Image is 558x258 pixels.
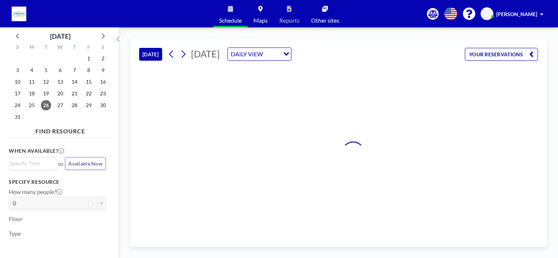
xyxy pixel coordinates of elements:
[9,158,56,169] div: Search for option
[139,48,162,61] button: [DATE]
[228,48,291,60] div: Search for option
[12,65,23,75] span: Sunday, August 3, 2025
[12,7,26,21] img: organization-logo
[9,125,112,135] h4: FIND RESOURCE
[55,88,65,99] span: Wednesday, August 20, 2025
[65,157,106,170] button: Available Now
[81,43,96,53] div: F
[311,18,339,23] span: Other sites
[465,48,538,61] button: YOUR RESERVATIONS
[41,88,51,99] span: Tuesday, August 19, 2025
[97,197,106,209] button: +
[55,65,65,75] span: Wednesday, August 6, 2025
[84,88,94,99] span: Friday, August 22, 2025
[11,43,25,53] div: S
[69,65,80,75] span: Thursday, August 7, 2025
[229,49,264,59] span: DAILY VIEW
[12,112,23,122] span: Sunday, August 31, 2025
[41,77,51,87] span: Tuesday, August 12, 2025
[69,88,80,99] span: Thursday, August 21, 2025
[496,11,537,17] span: [PERSON_NAME]
[98,65,108,75] span: Saturday, August 9, 2025
[27,88,37,99] span: Monday, August 18, 2025
[12,88,23,99] span: Sunday, August 17, 2025
[84,77,94,87] span: Friday, August 15, 2025
[10,159,52,167] input: Search for option
[41,65,51,75] span: Tuesday, August 5, 2025
[53,43,68,53] div: W
[58,160,64,167] span: or
[84,65,94,75] span: Friday, August 8, 2025
[69,77,80,87] span: Thursday, August 14, 2025
[98,53,108,64] span: Saturday, August 2, 2025
[96,43,110,53] div: S
[12,77,23,87] span: Sunday, August 10, 2025
[88,197,97,209] button: -
[98,100,108,110] span: Saturday, August 30, 2025
[9,215,22,223] label: Floor
[12,100,23,110] span: Sunday, August 24, 2025
[84,53,94,64] span: Friday, August 1, 2025
[191,48,220,59] span: [DATE]
[41,100,51,110] span: Tuesday, August 26, 2025
[9,230,21,237] label: Type
[253,18,268,23] span: Maps
[39,43,53,53] div: T
[9,179,106,185] h3: Specify resource
[98,77,108,87] span: Saturday, August 16, 2025
[98,88,108,99] span: Saturday, August 23, 2025
[27,65,37,75] span: Monday, August 4, 2025
[265,49,279,59] input: Search for option
[69,100,80,110] span: Thursday, August 28, 2025
[27,100,37,110] span: Monday, August 25, 2025
[219,18,242,23] span: Schedule
[67,43,81,53] div: T
[27,77,37,87] span: Monday, August 11, 2025
[84,100,94,110] span: Friday, August 29, 2025
[55,100,65,110] span: Wednesday, August 27, 2025
[485,11,489,17] span: JL
[68,160,103,167] span: Available Now
[50,31,70,41] div: [DATE]
[9,188,62,196] label: How many people?
[279,18,299,23] span: Reports
[55,77,65,87] span: Wednesday, August 13, 2025
[25,43,39,53] div: M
